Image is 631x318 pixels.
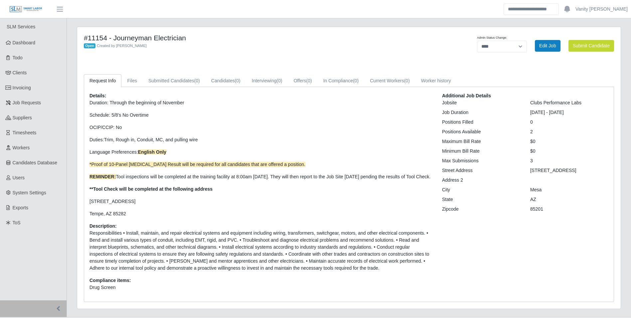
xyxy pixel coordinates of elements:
b: Additional Job Details [442,93,491,98]
div: [STREET_ADDRESS] [525,167,613,174]
span: Job Requests [13,100,41,105]
a: Vanity [PERSON_NAME] [575,6,628,13]
span: (0) [194,78,200,83]
div: City [437,186,525,193]
a: Files [121,74,143,87]
p: [STREET_ADDRESS] [89,198,432,205]
a: Offers [288,74,318,87]
span: System Settings [13,190,46,195]
p: Schedule: 5/8's No Overtime [89,112,432,119]
div: $0 [525,148,613,155]
span: ToS [13,220,21,225]
div: Jobsite [437,99,525,106]
a: Current Workers [364,74,415,87]
strong: **Tool Check will be completed at the following address [89,186,213,192]
a: Submitted Candidates [143,74,206,87]
span: Open [84,43,95,49]
span: Workers [13,145,30,150]
span: Candidates Database [13,160,58,165]
label: Admin Status Change: [477,36,507,40]
div: State [437,196,525,203]
div: Positions Available [437,128,525,135]
img: SLM Logo [9,6,43,13]
p: Tempe, AZ 85282 [89,210,432,217]
span: (0) [235,78,240,83]
span: English Only [138,149,167,155]
button: Submit Candidate [568,40,614,52]
span: (0) [306,78,312,83]
p: Duties: [89,136,432,143]
div: 3 [525,157,613,164]
b: Compliance items: [89,278,131,283]
div: Positions Filled [437,119,525,126]
span: Users [13,175,25,180]
span: REMINDER: [89,174,116,179]
div: 2 [525,128,613,135]
a: In Compliance [318,74,365,87]
span: (0) [277,78,282,83]
div: Clubs Performance Labs [525,99,613,106]
span: Invoicing [13,85,31,90]
span: Timesheets [13,130,37,135]
div: 85201 [525,206,613,213]
div: Address 2 [437,177,525,184]
a: Candidates [206,74,246,87]
div: Max Submissions [437,157,525,164]
div: AZ [525,196,613,203]
span: Todo [13,55,23,60]
span: Exports [13,205,28,210]
input: Search [504,3,559,15]
div: Zipcode [437,206,525,213]
a: Request Info [84,74,121,87]
span: Clients [13,70,27,75]
h4: #11154 - Journeyman Electrician [84,34,389,42]
span: Dashboard [13,40,36,45]
p: Tool inspections will be completed at the training facility at 8:00am [DATE]. They will then repo... [89,173,432,180]
div: Maximum Bill Rate [437,138,525,145]
a: Worker history [415,74,457,87]
p: Duration: Through the beginning of November [89,99,432,106]
div: Mesa [525,186,613,193]
div: Job Duration [437,109,525,116]
div: Minimum Bill Rate [437,148,525,155]
span: *Proof of 10-Panel [MEDICAL_DATA] Result will be required for all candidates that are offered a p... [89,162,305,167]
span: (0) [353,78,359,83]
div: [DATE] - [DATE] [525,109,613,116]
li: Drug Screen [89,284,432,291]
span: SLM Services [7,24,35,29]
span: Suppliers [13,115,32,120]
div: $0 [525,138,613,145]
p: Responsibilities • Install, maintain, and repair electrical systems and equipment including wirin... [89,230,432,272]
div: Street Address [437,167,525,174]
p: Language Preferences: [89,149,432,156]
span: Trim, Rough in, Conduit, MC, and pulling wire [104,137,198,142]
a: Interviewing [246,74,288,87]
b: Description: [89,223,117,229]
p: OCIP/CCIP: No [89,124,432,131]
div: 0 [525,119,613,126]
a: Edit Job [535,40,560,52]
b: Details: [89,93,106,98]
span: (0) [404,78,410,83]
span: Created by [PERSON_NAME] [97,44,147,48]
